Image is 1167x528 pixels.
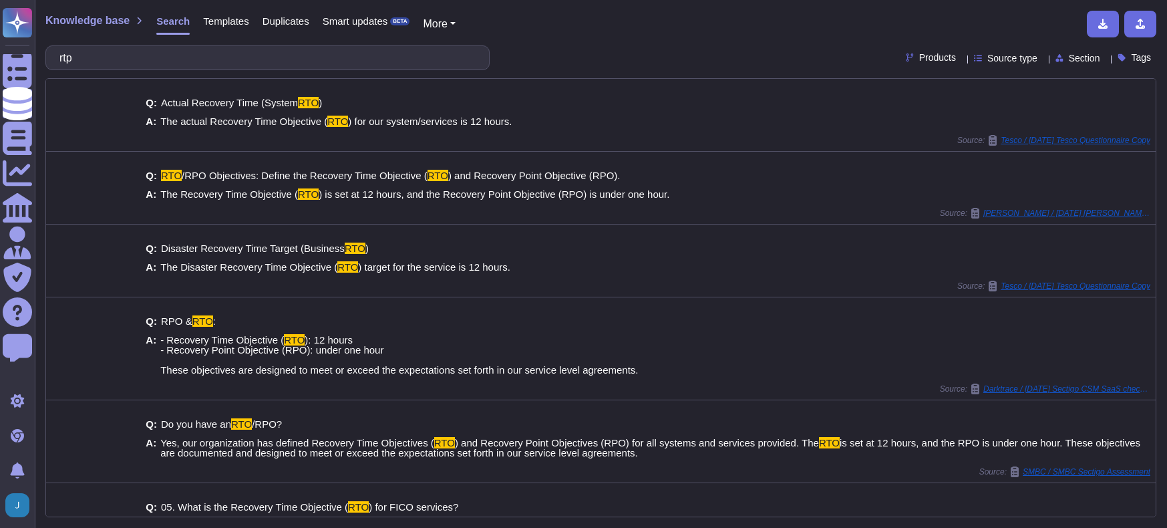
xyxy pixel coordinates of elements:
[161,97,298,108] span: Actual Recovery Time (System
[182,170,428,181] span: /RPO Objectives: Define the Recovery Time Objective (
[45,15,130,26] span: Knowledge base
[919,53,956,62] span: Products
[348,116,512,127] span: ) for our system/services is 12 hours.
[160,188,298,200] span: The Recovery Time Objective (
[1069,53,1100,63] span: Section
[3,491,39,520] button: user
[369,501,458,513] span: ) for FICO services?
[1001,136,1150,144] span: Tesco / [DATE] Tesco Questionnaire Copy
[146,262,156,272] b: A:
[156,16,190,26] span: Search
[327,116,348,127] mark: RTO
[5,493,29,517] img: user
[298,188,319,200] mark: RTO
[434,437,455,448] mark: RTO
[358,261,510,273] span: ) target for the service is 12 hours.
[146,502,157,512] b: Q:
[161,501,348,513] span: 05. What is the Recovery Time Objective (
[348,501,369,513] mark: RTO
[940,384,1150,394] span: Source:
[263,16,309,26] span: Duplicates
[146,98,157,108] b: Q:
[161,170,182,181] mark: RTO
[213,315,216,327] span: :
[983,209,1150,217] span: [PERSON_NAME] / [DATE] [PERSON_NAME] Security doc
[957,135,1150,146] span: Source:
[146,438,156,458] b: A:
[1131,53,1151,62] span: Tags
[390,17,409,25] div: BETA
[146,170,157,180] b: Q:
[231,418,252,430] mark: RTO
[423,18,447,29] span: More
[160,334,638,376] span: ): 12 hours - Recovery Point Objective (RPO): under one hour These objectives are designed to mee...
[160,116,327,127] span: The actual Recovery Time Objective (
[365,243,369,254] span: )
[146,335,156,375] b: A:
[161,243,345,254] span: Disaster Recovery Time Target (Business
[146,243,157,253] b: Q:
[1001,282,1150,290] span: Tesco / [DATE] Tesco Questionnaire Copy
[192,315,213,327] mark: RTO
[957,281,1150,291] span: Source:
[146,116,156,126] b: A:
[448,170,621,181] span: ) and Recovery Point Objective (RPO).
[160,334,284,346] span: - Recovery Time Objective (
[161,315,192,327] span: RPO &
[319,97,322,108] span: )
[203,16,248,26] span: Templates
[455,437,819,448] span: ) and Recovery Point Objectives (RPO) for all systems and services provided. The
[979,467,1150,477] span: Source:
[345,243,365,254] mark: RTO
[252,418,282,430] span: /RPO?
[337,261,358,273] mark: RTO
[819,437,840,448] mark: RTO
[983,385,1150,393] span: Darktrace / [DATE] Sectigo CSM SaaS checklist Copy
[298,97,319,108] mark: RTO
[423,16,456,32] button: More
[323,16,388,26] span: Smart updates
[146,419,157,429] b: Q:
[284,334,305,346] mark: RTO
[940,208,1150,219] span: Source:
[146,316,157,326] b: Q:
[987,53,1037,63] span: Source type
[160,437,1140,458] span: is set at 12 hours, and the RPO is under one hour. These objectives are documented and designed t...
[160,261,337,273] span: The Disaster Recovery Time Objective (
[53,46,476,70] input: Search a question or template...
[146,189,156,199] b: A:
[160,437,434,448] span: Yes, our organization has defined Recovery Time Objectives (
[161,418,231,430] span: Do you have an
[1023,468,1150,476] span: SMBC / SMBC Sectigo Assessment
[319,188,669,200] span: ) is set at 12 hours, and the Recovery Point Objective (RPO) is under one hour.
[428,170,448,181] mark: RTO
